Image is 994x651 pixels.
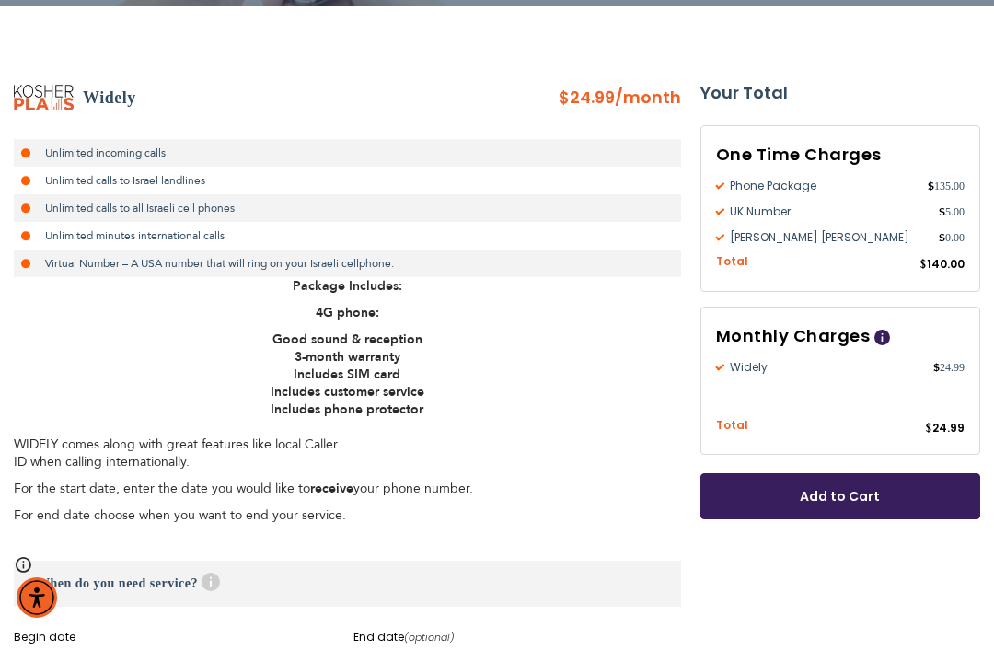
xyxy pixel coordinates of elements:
strong: Includes phone protector [271,401,423,418]
span: 24.99 [932,420,965,436]
span: $ [939,203,945,220]
i: (optional) [404,630,455,645]
li: Unlimited incoming calls [14,139,681,167]
span: [PERSON_NAME] [PERSON_NAME] [716,229,940,246]
span: 5.00 [939,203,965,220]
li: Unlimited calls to Israel landlines [14,167,681,194]
span: $24.99 [559,86,615,109]
h3: When do you need service? [14,561,681,607]
span: Widely [716,359,934,376]
strong: Your Total [700,79,981,107]
span: 0.00 [939,229,965,246]
span: $ [925,421,932,437]
p: For the start date, enter the date you would like to your phone number. [14,480,681,497]
button: Add to Cart [700,473,981,519]
p: WIDELY comes along with great features like local Caller ID when calling internationally. [14,418,681,471]
h2: Widely [83,84,136,111]
span: $ [919,257,927,273]
strong: receive [310,480,353,497]
span: $ [939,229,945,246]
span: Help [874,330,890,345]
strong: Good sound & reception [272,331,422,348]
p: For end date choose when you want to end your service. [14,506,681,524]
img: Widely [14,85,74,110]
span: 24.99 [933,359,965,376]
span: 135.00 [928,178,965,194]
span: Phone Package [716,178,929,194]
span: UK Number [716,203,940,220]
strong: 4G phone: [316,304,379,321]
li: Virtual Number – A USA number that will ring on your Israeli cellphone. [14,250,681,277]
li: Unlimited minutes international calls [14,222,681,250]
span: Add to Cart [761,487,920,506]
strong: 3-month warranty [295,348,400,366]
span: Total [716,253,748,271]
label: Begin date [14,629,341,645]
span: $ [928,178,934,194]
div: Accessibility Menu [17,577,57,618]
span: Monthly Charges [716,324,871,347]
label: End date [353,629,680,645]
h3: One Time Charges [716,141,965,169]
span: 140.00 [927,256,965,272]
span: Total [716,417,748,435]
span: $ [933,359,940,376]
strong: Includes customer service [271,383,424,401]
strong: Includes SIM card [294,366,400,383]
li: Unlimited calls to all Israeli cell phones [14,194,681,222]
span: Help [202,573,220,591]
span: /month [615,84,681,111]
strong: Package Includes: [293,277,402,295]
